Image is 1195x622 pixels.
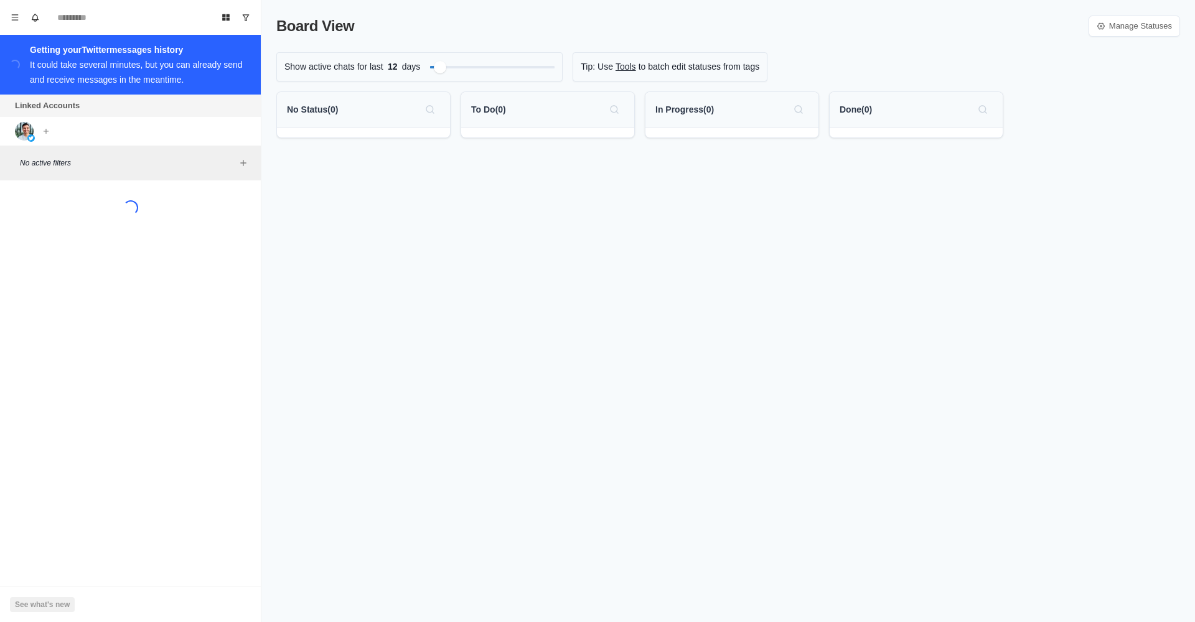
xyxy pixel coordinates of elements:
button: Notifications [25,7,45,27]
p: No active filters [20,157,236,169]
p: Tip: Use [581,60,613,73]
p: days [402,60,421,73]
button: Add account [39,124,54,139]
button: Search [973,100,993,119]
p: In Progress ( 0 ) [655,103,714,116]
a: Tools [616,60,636,73]
div: It could take several minutes, but you can already send and receive messages in the meantime. [30,60,243,85]
div: Getting your Twitter messages history [30,42,246,57]
div: Filter by activity days [434,61,446,73]
button: Search [420,100,440,119]
p: No Status ( 0 ) [287,103,338,116]
button: Search [604,100,624,119]
button: Board View [216,7,236,27]
p: Linked Accounts [15,100,80,112]
img: picture [27,134,35,142]
span: 12 [383,60,402,73]
button: Show unread conversations [236,7,256,27]
p: Show active chats for last [284,60,383,73]
p: to batch edit statuses from tags [639,60,760,73]
button: See what's new [10,597,75,612]
p: Done ( 0 ) [840,103,872,116]
button: Add filters [236,155,251,170]
button: Menu [5,7,25,27]
a: Manage Statuses [1089,16,1180,37]
p: To Do ( 0 ) [471,103,506,116]
img: picture [15,122,34,141]
button: Search [789,100,808,119]
p: Board View [276,15,354,37]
